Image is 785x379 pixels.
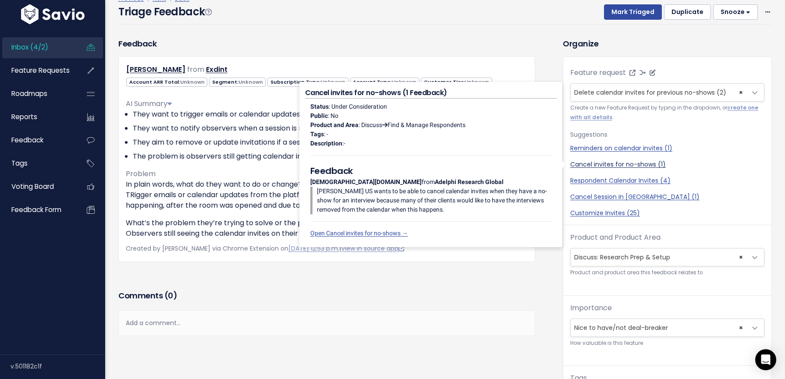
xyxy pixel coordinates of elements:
[126,244,405,253] span: Created by [PERSON_NAME] via Chrome Extension on |
[118,4,211,20] h4: Triage Feedback
[570,144,764,153] a: Reminders on calendar invites (1)
[126,78,207,87] span: Account ARR Total:
[739,319,743,336] span: ×
[11,66,70,75] span: Feature Requests
[209,78,266,87] span: Segment:
[310,140,342,147] strong: Description
[310,164,551,177] h5: Feedback
[126,218,528,239] p: What’s the problem they’re trying to solve or the pain point they want to overcome? Observers sti...
[344,140,345,147] span: -
[2,200,73,220] a: Feedback form
[11,135,43,145] span: Feedback
[238,78,263,85] span: Unknown
[2,153,73,174] a: Tags
[713,4,758,20] button: Snooze
[2,84,73,104] a: Roadmaps
[187,64,204,74] span: from
[392,78,416,85] span: Unknown
[570,67,626,78] label: Feature request
[570,209,764,218] a: Customize Invites (25)
[310,121,359,128] strong: Product and Area
[570,129,764,140] p: Suggestions
[310,103,329,110] strong: Status
[2,37,73,57] a: Inbox (4/2)
[11,159,28,168] span: Tags
[133,137,528,148] li: They aim to remove or update invitations if a session is canceled.
[570,104,758,120] a: create one with all details
[19,4,87,24] img: logo-white.9d6f32f41409.svg
[180,78,205,85] span: Unknown
[267,78,348,87] span: Subscription Type:
[570,176,764,185] a: Respondent Calendar Invites (4)
[168,290,173,301] span: 0
[664,4,711,20] button: Duplicate
[435,178,504,185] strong: Adelphi Research Global
[11,112,37,121] span: Reports
[739,84,743,101] span: ×
[570,192,764,202] a: Cancel Session in [GEOGRAPHIC_DATA] (1)
[321,78,345,85] span: Unknown
[2,107,73,127] a: Reports
[571,319,746,336] span: Nice to have/not deal-breaker
[570,103,764,122] small: Create a new Feature Request by typing in the dropdown, or .
[118,290,535,302] h3: Comments ( )
[310,230,408,237] a: Open Cancel invites for no-shows →
[570,268,764,277] small: Product and product area this feedback relates to
[126,99,172,109] span: AI Summary
[11,43,48,52] span: Inbox (4/2)
[305,88,557,99] h4: Cancel invites for no-shows (1 Feedback)
[305,99,557,241] div: : Under Consideration : No : Discuss Find & Manage Respondents : - : from
[118,38,156,50] h3: Feedback
[118,310,535,336] div: Add a comment...
[570,303,612,313] label: Importance
[571,248,746,266] span: Discuss: Research Prep & Setup
[574,88,726,97] span: Delete calendar invites for previous no-shows (2)
[2,130,73,150] a: Feedback
[350,78,419,87] span: Account Type:
[288,244,339,253] a: [DATE] 12:53 p.m.
[11,182,54,191] span: Voting Board
[126,64,185,74] a: [PERSON_NAME]
[310,112,328,119] strong: Public
[563,38,772,50] h3: Organize
[11,205,61,214] span: Feedback form
[133,109,528,120] li: They want to trigger emails or calendar updates from the platform.
[570,160,764,169] a: Cancel invites for no-shows (1)
[2,177,73,197] a: Voting Board
[126,169,156,179] span: Problem
[11,355,105,378] div: v.501182c1f
[570,319,764,337] span: Nice to have/not deal-breaker
[133,123,528,134] li: They want to notify observers when a session is not happening.
[310,178,422,185] strong: [DEMOGRAPHIC_DATA][DOMAIN_NAME]
[570,339,764,348] small: How valuable is this feature
[421,78,492,87] span: Customer Tier:
[465,78,489,85] span: Unknown
[2,60,73,81] a: Feature Requests
[570,232,661,243] label: Product and Product Area
[341,244,405,253] a: View in source app
[310,131,324,138] strong: Tags
[570,248,764,266] span: Discuss: Research Prep & Setup
[604,4,662,20] button: Mark Triaged
[126,179,528,211] p: In plain words, what do they want to do or change? TRigger emails or calendar updates from the pl...
[206,64,227,74] a: Exdint
[755,349,776,370] div: Open Intercom Messenger
[133,151,528,162] li: The problem is observers still getting calendar invites for canceled sessions.
[739,248,743,266] span: ×
[317,187,551,214] p: [PERSON_NAME] US wants to be able to cancel calendar invites when they have a no-show for an inte...
[11,89,47,98] span: Roadmaps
